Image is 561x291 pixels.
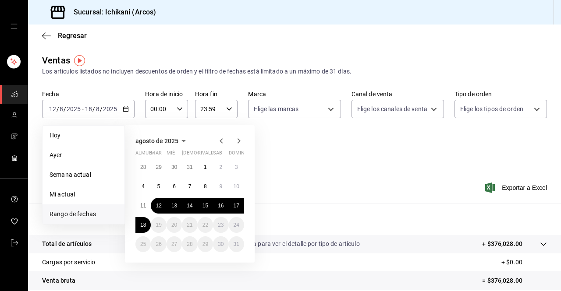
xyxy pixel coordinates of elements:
button: agosto de 2025 [135,136,189,146]
button: 29 de agosto de 2025 [198,236,213,252]
font: 30 [171,164,177,170]
button: 23 de agosto de 2025 [213,217,228,233]
font: 8 [204,183,207,189]
abbr: 9 de agosto de 2025 [219,183,222,189]
abbr: 31 de agosto de 2025 [234,241,239,247]
button: 4 de agosto de 2025 [135,179,151,194]
abbr: 4 de agosto de 2025 [142,183,145,189]
font: Semana actual [50,171,91,178]
font: mar [151,150,161,156]
abbr: 14 de agosto de 2025 [187,203,192,209]
button: Exportar a Excel [487,182,547,193]
font: / [64,105,66,112]
font: [DEMOGRAPHIC_DATA] [182,150,234,156]
abbr: 24 de agosto de 2025 [234,222,239,228]
font: 5 [157,183,160,189]
abbr: 7 de agosto de 2025 [188,183,192,189]
font: Ventas [42,55,70,66]
abbr: 8 de agosto de 2025 [204,183,207,189]
input: -- [59,105,64,112]
font: Elige los tipos de orden [460,105,523,112]
abbr: 3 de agosto de 2025 [235,164,238,170]
font: / [57,105,59,112]
input: ---- [103,105,117,112]
font: 23 [218,222,224,228]
abbr: 30 de julio de 2025 [171,164,177,170]
font: 10 [234,183,239,189]
font: + $376,028.00 [482,240,522,247]
font: 27 [171,241,177,247]
button: 25 de agosto de 2025 [135,236,151,252]
button: 29 de julio de 2025 [151,159,166,175]
abbr: 12 de agosto de 2025 [156,203,161,209]
button: 11 de agosto de 2025 [135,198,151,214]
font: Regresar [58,32,87,40]
button: 7 de agosto de 2025 [182,179,197,194]
font: 29 [202,241,208,247]
font: Hoy [50,132,60,139]
font: 9 [219,183,222,189]
font: 13 [171,203,177,209]
button: 6 de agosto de 2025 [167,179,182,194]
font: Venta bruta [42,277,75,284]
abbr: martes [151,150,161,159]
abbr: 25 de agosto de 2025 [140,241,146,247]
button: 3 de agosto de 2025 [229,159,244,175]
font: Tipo de orden [454,91,492,98]
button: 15 de agosto de 2025 [198,198,213,214]
font: = $376,028.00 [482,277,522,284]
abbr: 28 de agosto de 2025 [187,241,192,247]
abbr: 29 de julio de 2025 [156,164,161,170]
font: Marca [248,91,266,98]
font: 19 [156,222,161,228]
abbr: sábado [213,150,222,159]
button: 30 de julio de 2025 [167,159,182,175]
font: 11 [140,203,146,209]
font: 30 [218,241,224,247]
abbr: 19 de agosto de 2025 [156,222,161,228]
button: 28 de agosto de 2025 [182,236,197,252]
abbr: 30 de agosto de 2025 [218,241,224,247]
abbr: 13 de agosto de 2025 [171,203,177,209]
font: mié [167,150,175,156]
font: 28 [187,241,192,247]
button: 28 de julio de 2025 [135,159,151,175]
button: 22 de agosto de 2025 [198,217,213,233]
font: 15 [202,203,208,209]
button: 14 de agosto de 2025 [182,198,197,214]
font: rivalizar [198,150,222,156]
button: 31 de agosto de 2025 [229,236,244,252]
font: Elige los canales de venta [357,105,427,112]
button: 30 de agosto de 2025 [213,236,228,252]
font: Da clic en la fila para ver el detalle por tipo de artículo [214,240,360,247]
abbr: 1 de agosto de 2025 [204,164,207,170]
font: Exportar a Excel [502,184,547,191]
abbr: domingo [229,150,250,159]
button: 24 de agosto de 2025 [229,217,244,233]
abbr: 17 de agosto de 2025 [234,203,239,209]
button: 31 de julio de 2025 [182,159,197,175]
font: 31 [234,241,239,247]
button: 12 de agosto de 2025 [151,198,166,214]
font: Hora de inicio [145,91,183,98]
font: Rango de fechas [50,210,96,217]
button: 8 de agosto de 2025 [198,179,213,194]
abbr: 23 de agosto de 2025 [218,222,224,228]
abbr: 16 de agosto de 2025 [218,203,224,209]
button: 1 de agosto de 2025 [198,159,213,175]
font: Mi actual [50,191,75,198]
font: 4 [142,183,145,189]
font: almuerzo [135,150,161,156]
input: -- [96,105,100,112]
font: Los artículos listados no incluyen descuentos de orden y el filtro de fechas está limitado a un m... [42,68,352,75]
font: 3 [235,164,238,170]
font: 18 [140,222,146,228]
button: 27 de agosto de 2025 [167,236,182,252]
font: 20 [171,222,177,228]
font: Canal de venta [352,91,393,98]
button: 17 de agosto de 2025 [229,198,244,214]
font: 25 [140,241,146,247]
button: 19 de agosto de 2025 [151,217,166,233]
font: 14 [187,203,192,209]
abbr: 5 de agosto de 2025 [157,183,160,189]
